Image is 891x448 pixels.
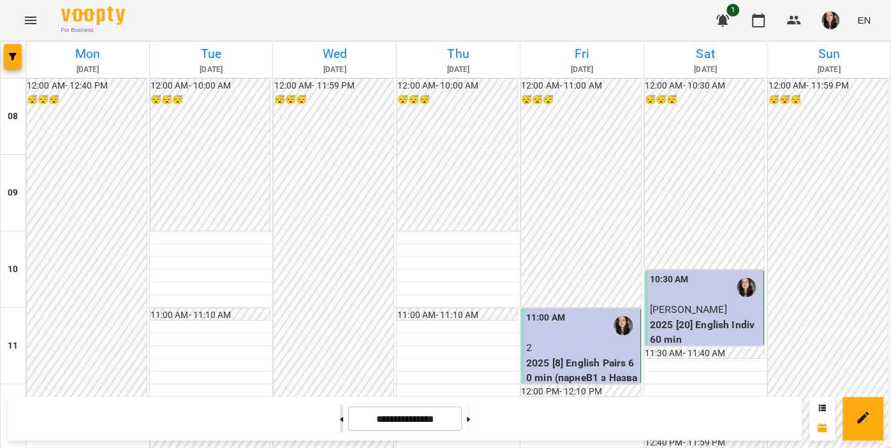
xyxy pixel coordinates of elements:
h6: 11 [8,339,18,353]
h6: 12:00 AM - 11:59 PM [274,79,394,93]
p: 2 [526,340,638,356]
h6: 11:00 AM - 11:10 AM [151,308,270,322]
h6: [DATE] [646,64,765,76]
h6: [DATE] [28,64,147,76]
h6: 12:00 AM - 12:40 PM [27,79,147,93]
h6: [DATE] [769,64,888,76]
h6: [DATE] [152,64,271,76]
h6: 😴😴😴 [397,93,517,107]
h6: [DATE] [399,64,518,76]
h6: 10 [8,263,18,277]
label: 10:30 AM [650,273,689,287]
h6: Tue [152,44,271,64]
img: Voopty Logo [61,6,125,25]
h6: 09 [8,186,18,200]
span: EN [857,13,871,27]
h6: 12:00 AM - 10:30 AM [645,79,765,93]
h6: 😴😴😴 [27,93,147,107]
h6: 12:00 AM - 11:00 AM [521,79,641,93]
h6: 11:30 AM - 11:40 AM [645,347,765,361]
h6: 😴😴😴 [274,93,394,107]
h6: Fri [522,44,642,64]
img: 1a20daea8e9f27e67610e88fbdc8bd8e.jpg [821,11,839,29]
h6: Wed [275,44,394,64]
button: Menu [15,5,46,36]
label: 11:00 AM [526,311,565,325]
h6: 12:00 PM - 12:10 PM [521,385,641,399]
img: Названова Марія Олегівна (а) [614,316,633,335]
h6: 08 [8,110,18,124]
h6: 😴😴😴 [521,93,641,107]
h6: 12:00 AM - 11:59 PM [768,79,888,93]
span: 1 [726,4,739,17]
h6: Sun [769,44,888,64]
button: EN [852,8,876,32]
img: Названова Марія Олегівна (а) [737,278,756,297]
h6: 11:00 AM - 11:10 AM [397,308,517,322]
h6: 😴😴😴 [768,93,888,107]
span: [PERSON_NAME] [650,303,727,315]
h6: Thu [399,44,518,64]
h6: 12:00 AM - 10:00 AM [151,79,270,93]
h6: 😴😴😴 [151,93,270,107]
p: 2025 [8] English Pairs 60 min (парнеВ1 з Названовою) [526,356,638,401]
h6: [DATE] [275,64,394,76]
h6: Mon [28,44,147,64]
h6: [DATE] [522,64,642,76]
span: For Business [61,26,125,34]
h6: 😴😴😴 [645,93,765,107]
h6: Sat [646,44,765,64]
p: 2025 [20] English Indiv 60 min [650,317,762,347]
h6: 12:00 AM - 10:00 AM [397,79,517,93]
